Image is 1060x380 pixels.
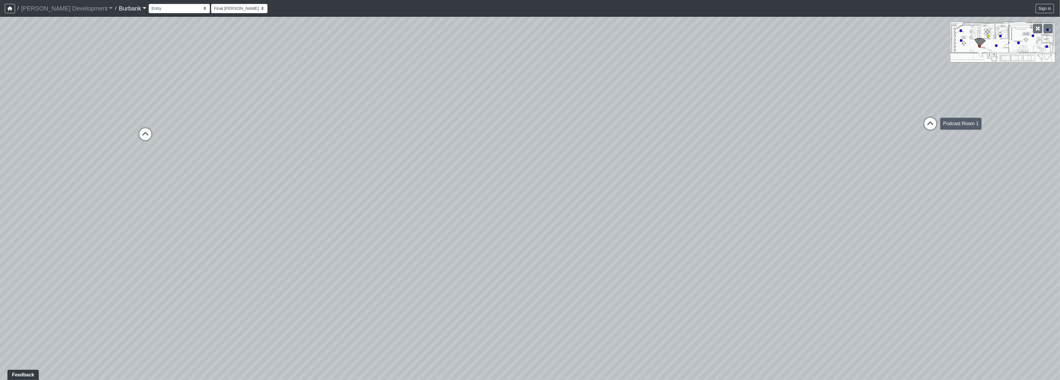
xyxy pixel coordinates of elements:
[119,2,147,14] a: Burbank
[5,368,40,380] iframe: Ybug feedback widget
[113,2,119,14] span: /
[21,2,113,14] a: [PERSON_NAME] Development
[940,118,982,130] div: Podcast Room 1
[1036,4,1054,13] button: Sign in
[15,2,21,14] span: /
